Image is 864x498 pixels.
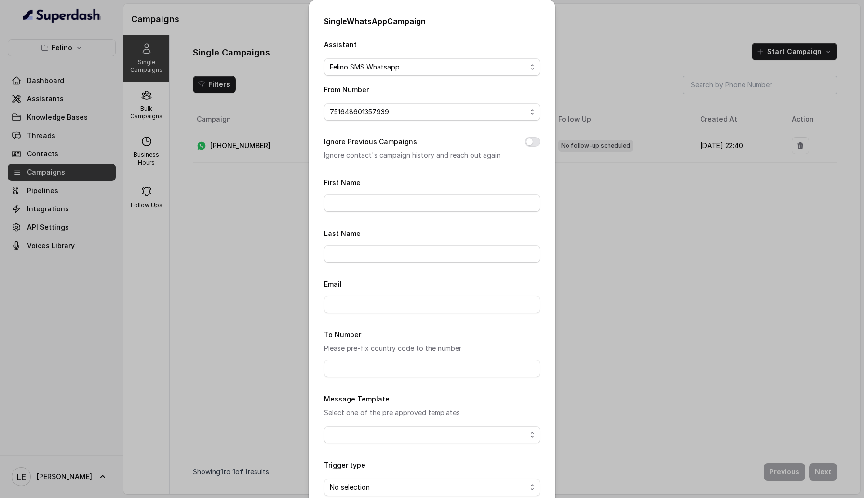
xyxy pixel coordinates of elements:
[324,280,342,288] label: Email
[330,482,526,493] span: No selection
[324,41,357,49] label: Assistant
[330,61,526,73] span: Felino SMS Whatsapp
[324,103,540,121] button: 751648601357939
[324,461,365,469] label: Trigger type
[324,150,509,161] p: Ignore contact's campaign history and reach out again
[324,15,540,27] h2: Single WhatsApp Campaign
[324,331,361,339] label: To Number
[324,179,361,187] label: First Name
[324,395,390,403] label: Message Template
[324,58,540,76] button: Felino SMS Whatsapp
[324,407,540,418] p: Select one of the pre approved templates
[324,229,361,237] label: Last Name
[324,479,540,496] button: No selection
[324,136,417,148] label: Ignore Previous Campaigns
[324,343,540,354] p: Please pre-fix country code to the number
[330,106,526,118] span: 751648601357939
[324,85,369,94] label: From Number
